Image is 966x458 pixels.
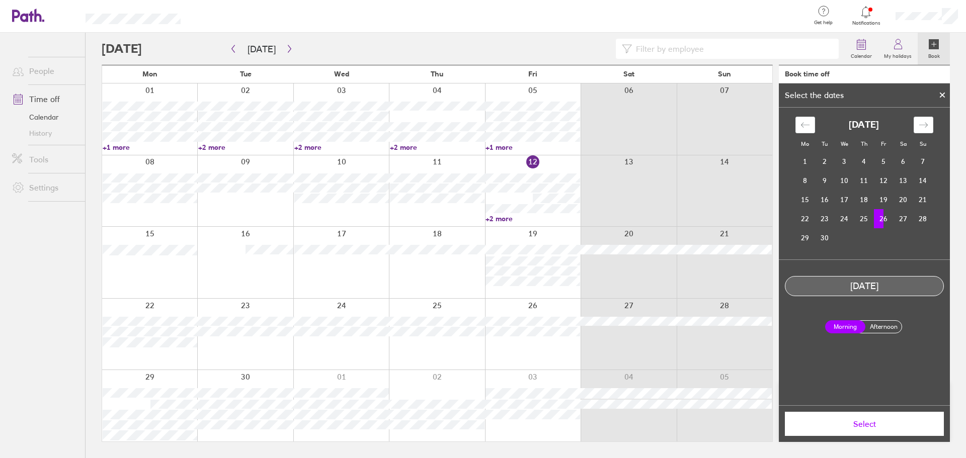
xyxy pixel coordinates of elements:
[850,5,882,26] a: Notifications
[815,209,835,228] td: Tuesday, September 23, 2025
[825,320,865,333] label: Morning
[874,171,894,190] td: Friday, September 12, 2025
[431,70,443,78] span: Thu
[854,190,874,209] td: Thursday, September 18, 2025
[914,117,933,133] div: Move forward to switch to the next month.
[4,125,85,141] a: History
[528,70,537,78] span: Fri
[785,70,830,78] div: Book time off
[854,171,874,190] td: Thursday, September 11, 2025
[486,214,580,223] a: +2 more
[835,152,854,171] td: Wednesday, September 3, 2025
[849,120,879,130] strong: [DATE]
[878,50,918,59] label: My holidays
[900,140,907,147] small: Sa
[334,70,349,78] span: Wed
[718,70,731,78] span: Sun
[4,177,85,198] a: Settings
[632,39,833,58] input: Filter by employee
[390,143,485,152] a: +2 more
[835,190,854,209] td: Wednesday, September 17, 2025
[854,152,874,171] td: Thursday, September 4, 2025
[854,209,874,228] td: Thursday, September 25, 2025
[779,90,850,100] div: Select the dates
[142,70,157,78] span: Mon
[913,152,933,171] td: Sunday, September 7, 2025
[861,140,867,147] small: Th
[850,20,882,26] span: Notifications
[4,149,85,169] a: Tools
[795,209,815,228] td: Monday, September 22, 2025
[795,117,815,133] div: Move backward to switch to the previous month.
[785,281,943,292] div: [DATE]
[784,108,944,259] div: Calendar
[881,140,886,147] small: Fr
[103,143,197,152] a: +1 more
[294,143,389,152] a: +2 more
[198,143,293,152] a: +2 more
[795,171,815,190] td: Monday, September 8, 2025
[874,209,894,228] td: Selected. Friday, September 26, 2025
[486,143,580,152] a: +1 more
[894,152,913,171] td: Saturday, September 6, 2025
[807,20,840,26] span: Get help
[918,33,950,65] a: Book
[913,190,933,209] td: Sunday, September 21, 2025
[841,140,848,147] small: We
[4,109,85,125] a: Calendar
[835,171,854,190] td: Wednesday, September 10, 2025
[815,190,835,209] td: Tuesday, September 16, 2025
[623,70,634,78] span: Sat
[795,190,815,209] td: Monday, September 15, 2025
[913,171,933,190] td: Sunday, September 14, 2025
[4,89,85,109] a: Time off
[863,321,904,333] label: Afternoon
[894,209,913,228] td: Saturday, September 27, 2025
[874,152,894,171] td: Friday, September 5, 2025
[822,140,828,147] small: Tu
[795,152,815,171] td: Monday, September 1, 2025
[913,209,933,228] td: Sunday, September 28, 2025
[239,41,284,57] button: [DATE]
[922,50,946,59] label: Book
[815,228,835,247] td: Tuesday, September 30, 2025
[795,228,815,247] td: Monday, September 29, 2025
[792,419,937,428] span: Select
[815,152,835,171] td: Tuesday, September 2, 2025
[894,171,913,190] td: Saturday, September 13, 2025
[785,412,944,436] button: Select
[4,61,85,81] a: People
[815,171,835,190] td: Tuesday, September 9, 2025
[845,33,878,65] a: Calendar
[845,50,878,59] label: Calendar
[240,70,252,78] span: Tue
[801,140,809,147] small: Mo
[894,190,913,209] td: Saturday, September 20, 2025
[878,33,918,65] a: My holidays
[920,140,926,147] small: Su
[835,209,854,228] td: Wednesday, September 24, 2025
[874,190,894,209] td: Friday, September 19, 2025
